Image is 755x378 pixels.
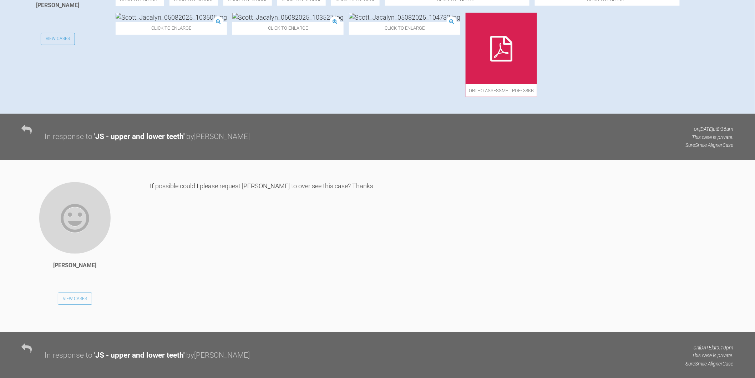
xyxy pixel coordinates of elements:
img: Rupen Patel [39,181,111,254]
p: on [DATE] at 8:36am [686,125,734,133]
p: SureSmile Aligner Case [686,360,734,368]
div: ' JS - upper and lower teeth ' [94,131,184,143]
div: by [PERSON_NAME] [186,350,250,362]
p: This case is private. [686,352,734,360]
p: This case is private. [686,133,734,141]
p: SureSmile Aligner Case [686,141,734,149]
span: Click to enlarge [116,22,227,34]
p: on [DATE] at 9:10pm [686,344,734,352]
img: Scott_Jacalyn_05082025_103527.jpg [232,13,344,22]
img: Scott_Jacalyn_05082025_104732.jpg [349,13,460,22]
div: [PERSON_NAME] [36,1,80,10]
img: Scott_Jacalyn_05082025_103505.jpg [116,13,227,22]
div: In response to [45,350,92,362]
span: Click to enlarge [349,22,460,34]
div: by [PERSON_NAME] [186,131,250,143]
a: View Cases [41,33,75,45]
span: ortho assessme….pdf - 38KB [466,84,537,97]
div: In response to [45,131,92,143]
div: [PERSON_NAME] [54,261,97,270]
div: If possible could I please request [PERSON_NAME] to over see this case? Thanks [150,181,734,322]
a: View Cases [58,293,92,305]
span: Click to enlarge [232,22,344,34]
div: ' JS - upper and lower teeth ' [94,350,184,362]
